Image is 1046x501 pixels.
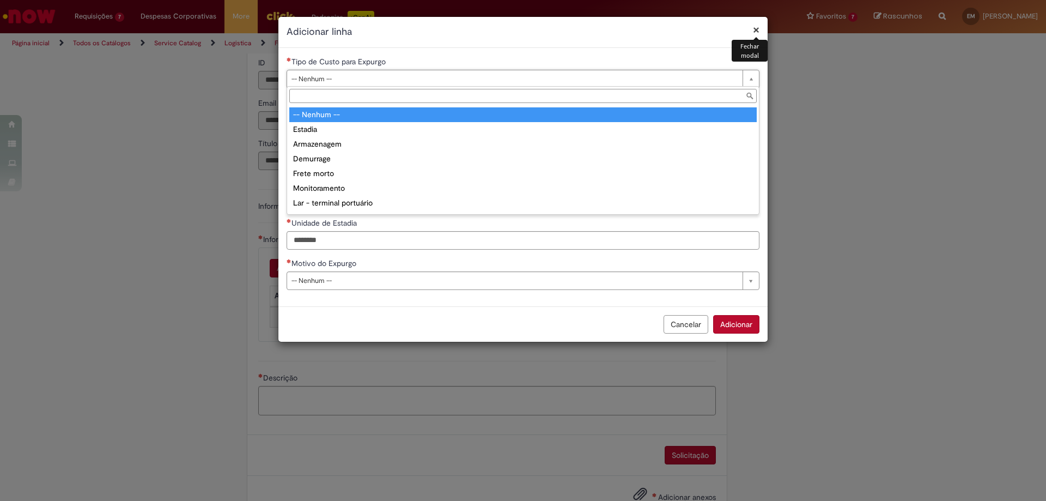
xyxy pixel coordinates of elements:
div: Armazenagem [289,137,757,152]
div: -- Nenhum -- [289,107,757,122]
div: Handling [289,210,757,225]
div: Lar - terminal portuário [289,196,757,210]
div: Monitoramento [289,181,757,196]
div: Demurrage [289,152,757,166]
ul: Tipo de Custo para Expurgo [287,105,759,214]
div: Estadia [289,122,757,137]
div: Frete morto [289,166,757,181]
